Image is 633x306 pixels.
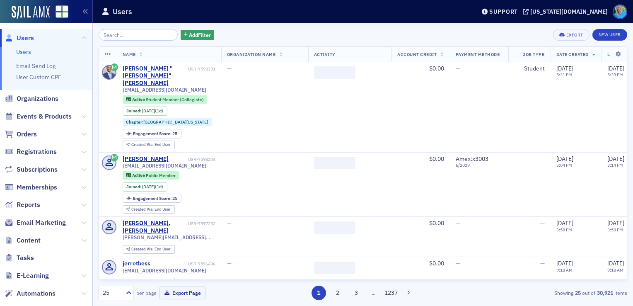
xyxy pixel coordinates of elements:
div: Joined: 2025-08-21 00:00:00 [123,107,167,116]
div: (1d) [142,108,163,114]
div: 25 [133,131,177,136]
div: Joined: 2025-08-21 00:00:00 [123,182,167,192]
h1: Users [113,7,132,17]
button: 1 [312,286,326,300]
span: [DATE] [142,108,155,114]
a: [PERSON_NAME] "[PERSON_NAME]" [PERSON_NAME] [123,65,187,87]
span: Events & Products [17,112,72,121]
div: End User [131,143,171,147]
span: — [456,219,460,227]
div: Created Via: End User [123,141,175,149]
a: SailAMX [12,6,50,19]
span: — [227,219,232,227]
span: Automations [17,289,56,298]
a: Automations [5,289,56,298]
span: Organizations [17,94,58,103]
span: [EMAIL_ADDRESS][DOMAIN_NAME] [123,87,206,93]
span: — [227,155,232,163]
div: Showing out of items [457,289,627,296]
span: Public Member [146,172,176,178]
a: Active Student Member (Collegiate) [126,97,203,102]
a: Memberships [5,183,57,192]
strong: 30,921 [595,289,614,296]
div: Export [566,33,583,37]
button: Export [553,29,589,41]
div: Support [489,8,518,15]
button: Export Page [159,287,205,299]
div: (1d) [142,184,163,189]
span: Created Via : [131,142,155,147]
div: Created Via: End User [123,278,175,287]
button: 3 [349,286,364,300]
span: $0.00 [429,155,444,163]
span: Name [123,51,136,57]
span: [EMAIL_ADDRESS][DOMAIN_NAME] [123,163,206,169]
a: Events & Products [5,112,72,121]
span: [EMAIL_ADDRESS][DOMAIN_NAME] [123,267,206,274]
button: 1237 [384,286,399,300]
a: Chapter:[GEOGRAPHIC_DATA][US_STATE] [126,119,208,125]
span: Created Via : [131,279,155,284]
a: E-Learning [5,271,49,280]
span: Student Member (Collegiate) [146,97,204,102]
span: [DATE] [556,155,573,163]
time: 3:58 PM [607,227,623,233]
span: Joined : [126,184,142,189]
a: Orders [5,130,37,139]
strong: 25 [573,289,582,296]
span: Engagement Score : [133,131,172,136]
span: Created Via : [131,246,155,252]
a: User Custom CPE [16,73,61,81]
a: Active Public Member [126,172,175,178]
a: Content [5,236,41,245]
div: End User [131,207,171,212]
span: $0.00 [429,65,444,72]
a: Organizations [5,94,58,103]
span: 6 / 2029 [456,163,503,168]
span: [DATE] [556,260,573,267]
span: [DATE] [607,260,624,267]
span: Created Via : [131,206,155,212]
a: Registrations [5,147,57,156]
span: … [368,289,379,296]
button: AddFilter [181,30,215,40]
span: Activity [314,51,336,57]
span: Users [17,34,34,43]
span: [DATE] [556,65,573,72]
div: Student [514,65,545,73]
a: Reports [5,200,40,209]
div: Created Via: End User [123,245,175,254]
div: [US_STATE][DOMAIN_NAME] [530,8,608,15]
span: Orders [17,130,37,139]
span: [DATE] [607,155,624,163]
a: View Homepage [50,5,68,19]
span: — [456,65,460,72]
span: Payment Methods [456,51,500,57]
div: Engagement Score: 25 [123,194,181,203]
div: USR-7596486 [152,261,215,267]
span: — [540,155,545,163]
time: 3:04 PM [556,162,572,168]
time: 9:18 AM [556,267,573,273]
span: Add Filter [189,31,211,39]
a: Email Marketing [5,218,66,227]
span: [DATE] [556,219,573,227]
a: Subscriptions [5,165,58,174]
time: 5:39 PM [607,72,623,78]
a: Email Send Log [16,62,56,70]
span: Job Type [523,51,544,57]
time: 5:31 PM [556,72,572,78]
div: 25 [133,196,177,201]
span: [PERSON_NAME][EMAIL_ADDRESS][DOMAIN_NAME] [123,234,215,240]
div: USR-7598204 [170,157,215,162]
div: Active: Active: Student Member (Collegiate) [123,95,208,104]
div: 25 [103,289,121,297]
span: Joined : [126,108,142,114]
a: New User [592,29,627,41]
div: [PERSON_NAME] [123,155,169,163]
a: Tasks [5,253,34,262]
span: Email Marketing [17,218,66,227]
span: E-Learning [17,271,49,280]
button: 2 [330,286,345,300]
